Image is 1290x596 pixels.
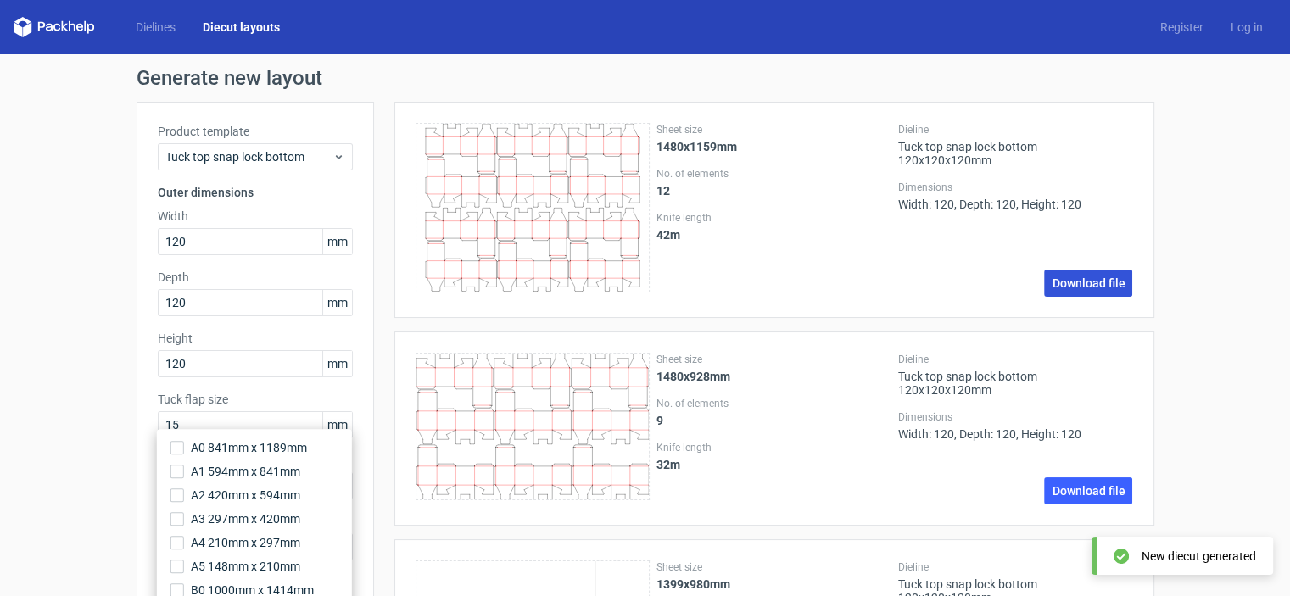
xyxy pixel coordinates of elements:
strong: 1399x980mm [656,577,730,591]
span: A5 148mm x 210mm [191,558,300,575]
strong: 42 m [656,228,680,242]
div: Tuck top snap lock bottom 120x120x120mm [898,123,1133,167]
label: Sheet size [656,353,891,366]
label: Sheet size [656,123,891,136]
label: Height [158,330,353,347]
label: Depth [158,269,353,286]
div: Tuck top snap lock bottom 120x120x120mm [898,353,1133,397]
label: No. of elements [656,397,891,410]
a: Log in [1217,19,1276,36]
div: Width: 120, Depth: 120, Height: 120 [898,410,1133,441]
span: A3 297mm x 420mm [191,510,300,527]
label: Knife length [656,211,891,225]
span: A0 841mm x 1189mm [191,439,307,456]
span: mm [322,412,352,437]
label: Width [158,208,353,225]
a: Register [1147,19,1217,36]
span: A2 420mm x 594mm [191,487,300,504]
span: A4 210mm x 297mm [191,534,300,551]
label: Knife length [656,441,891,454]
div: New diecut generated [1142,548,1256,565]
a: Diecut layouts [189,19,293,36]
span: Tuck top snap lock bottom [165,148,332,165]
span: mm [322,351,352,376]
strong: 1480x1159mm [656,140,737,153]
label: Dieline [898,560,1133,574]
label: No. of elements [656,167,891,181]
label: Dimensions [898,410,1133,424]
strong: 1480x928mm [656,370,730,383]
h1: Generate new layout [137,68,1154,88]
div: Width: 120, Depth: 120, Height: 120 [898,181,1133,211]
h3: Outer dimensions [158,184,353,201]
strong: 9 [656,414,663,427]
label: Dieline [898,353,1133,366]
span: mm [322,290,352,315]
label: Product template [158,123,353,140]
label: Tuck flap size [158,391,353,408]
strong: 12 [656,184,670,198]
label: Sheet size [656,560,891,574]
span: A1 594mm x 841mm [191,463,300,480]
label: Dimensions [898,181,1133,194]
label: Dieline [898,123,1133,136]
span: mm [322,229,352,254]
strong: 32 m [656,458,680,471]
a: Download file [1044,477,1132,504]
a: Download file [1044,270,1132,297]
a: Dielines [122,19,189,36]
